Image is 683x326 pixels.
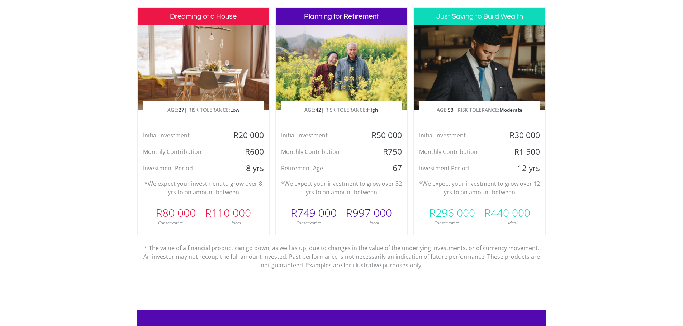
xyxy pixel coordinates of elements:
[143,235,541,269] p: * The value of a financial product can go down, as well as up, due to changes in the value of the...
[138,8,269,25] h3: Dreaming of a House
[419,101,540,119] p: AGE: | RISK TOLERANCE:
[419,179,540,196] p: *We expect your investment to grow over 12 yrs to an amount between
[276,130,364,141] div: Initial Investment
[138,130,226,141] div: Initial Investment
[143,179,264,196] p: *We expect your investment to grow over 8 yrs to an amount between
[364,130,407,141] div: R50 000
[499,106,522,113] span: Moderate
[179,106,184,113] span: 27
[364,163,407,174] div: 67
[230,106,239,113] span: Low
[414,8,545,25] h3: Just Saving to Build Wealth
[138,146,226,157] div: Monthly Contribution
[414,220,480,226] div: Conservative
[138,202,269,224] div: R80 000 - R110 000
[138,163,226,174] div: Investment Period
[276,163,364,174] div: Retirement Age
[341,220,407,226] div: Ideal
[276,146,364,157] div: Monthly Contribution
[143,101,264,119] p: AGE: | RISK TOLERANCE:
[225,130,269,141] div: R20 000
[203,220,269,226] div: Ideal
[316,106,321,113] span: 42
[502,146,545,157] div: R1 500
[414,130,502,141] div: Initial Investment
[225,146,269,157] div: R600
[364,146,407,157] div: R750
[138,220,204,226] div: Conservative
[502,130,545,141] div: R30 000
[414,202,545,224] div: R296 000 - R440 000
[225,163,269,174] div: 8 yrs
[367,106,378,113] span: High
[480,220,546,226] div: Ideal
[281,179,402,196] p: *We expect your investment to grow over 32 yrs to an amount between
[502,163,545,174] div: 12 yrs
[448,106,454,113] span: 53
[276,202,407,224] div: R749 000 - R997 000
[276,8,407,25] h3: Planning for Retirement
[281,101,402,119] p: AGE: | RISK TOLERANCE:
[276,220,342,226] div: Conservative
[414,163,502,174] div: Investment Period
[414,146,502,157] div: Monthly Contribution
